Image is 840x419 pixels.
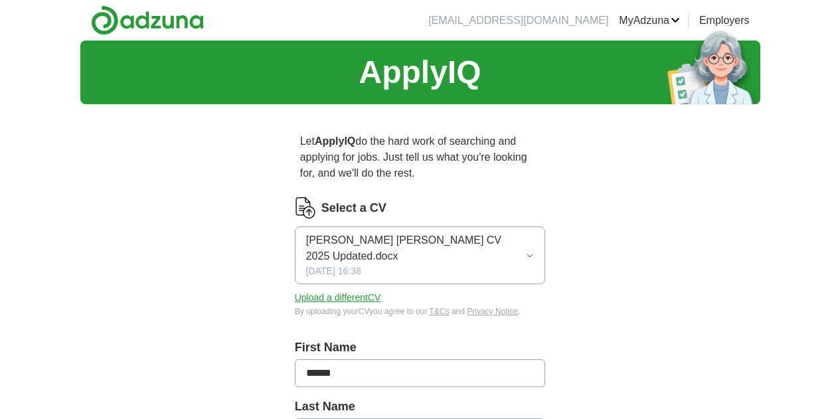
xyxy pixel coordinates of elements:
a: Privacy Notice [467,307,518,316]
span: [PERSON_NAME] [PERSON_NAME] CV 2025 Updated.docx [306,232,526,264]
p: Let do the hard work of searching and applying for jobs. Just tell us what you're looking for, an... [295,128,546,187]
a: T&Cs [430,307,450,316]
strong: ApplyIQ [315,135,355,147]
button: Upload a differentCV [295,291,381,305]
a: MyAdzuna [619,13,680,29]
label: Select a CV [321,199,386,217]
label: First Name [295,339,546,357]
img: CV Icon [295,197,316,218]
button: [PERSON_NAME] [PERSON_NAME] CV 2025 Updated.docx[DATE] 16:38 [295,226,546,284]
a: Employers [699,13,750,29]
h1: ApplyIQ [359,48,481,96]
li: [EMAIL_ADDRESS][DOMAIN_NAME] [428,13,608,29]
label: Last Name [295,398,546,416]
span: [DATE] 16:38 [306,264,361,278]
img: Adzuna logo [91,5,204,35]
div: By uploading your CV you agree to our and . [295,305,546,317]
